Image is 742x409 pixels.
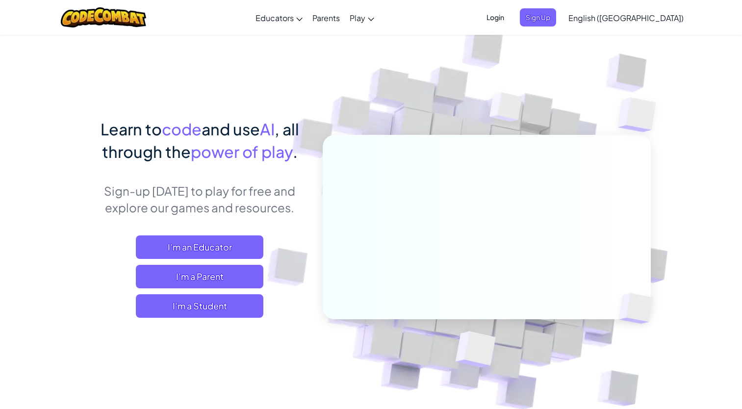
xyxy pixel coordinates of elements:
[293,142,298,161] span: .
[481,8,510,26] button: Login
[92,182,308,216] p: Sign-up [DATE] to play for free and explore our games and resources.
[602,273,676,344] img: Overlap cubes
[251,4,307,31] a: Educators
[136,265,263,288] a: I'm a Parent
[61,7,147,27] img: CodeCombat logo
[260,119,275,139] span: AI
[307,4,345,31] a: Parents
[563,4,689,31] a: English ([GEOGRAPHIC_DATA])
[202,119,260,139] span: and use
[598,74,683,156] img: Overlap cubes
[136,294,263,318] button: I'm a Student
[136,235,263,259] a: I'm an Educator
[191,142,293,161] span: power of play
[162,119,202,139] span: code
[101,119,162,139] span: Learn to
[431,310,519,392] img: Overlap cubes
[520,8,556,26] button: Sign Up
[471,73,541,146] img: Overlap cubes
[568,13,684,23] span: English ([GEOGRAPHIC_DATA])
[345,4,379,31] a: Play
[350,13,365,23] span: Play
[256,13,294,23] span: Educators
